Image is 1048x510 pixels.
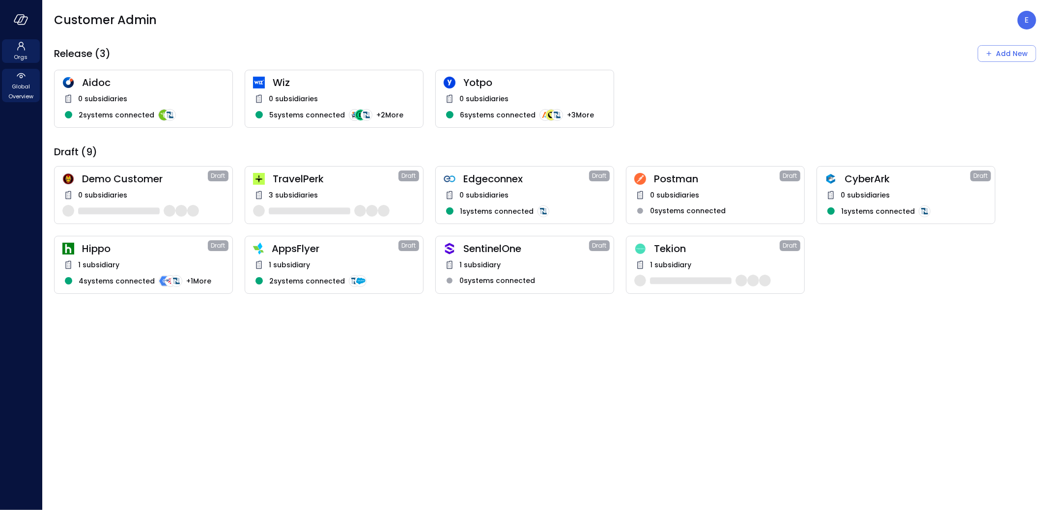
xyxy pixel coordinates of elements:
span: Draft (9) [54,145,97,158]
span: 1 subsidiary [459,259,501,270]
span: Edgeconnex [463,172,589,185]
img: integration-logo [349,275,361,287]
img: t2hojgg0dluj8wcjhofe [634,173,646,185]
span: 1 subsidiary [78,259,119,270]
img: rosehlgmm5jjurozkspi [444,77,455,88]
span: Global Overview [6,82,36,101]
div: Global Overview [2,69,40,102]
img: integration-logo [551,109,563,121]
img: integration-logo [361,109,372,121]
span: Orgs [14,52,28,62]
div: Orgs [2,39,40,63]
span: Draft [783,241,797,251]
span: + 1 More [186,276,211,286]
span: + 3 More [567,110,594,120]
img: integration-logo [164,109,176,121]
span: 4 systems connected [79,276,155,286]
span: 0 subsidiaries [269,93,318,104]
img: gkfkl11jtdpupy4uruhy [444,173,455,185]
img: hddnet8eoxqedtuhlo6i [62,77,74,88]
span: 0 systems connected [650,205,726,216]
span: 3 subsidiaries [269,190,318,200]
span: Draft [593,171,607,181]
span: 0 subsidiaries [459,93,509,104]
span: 0 subsidiaries [78,93,127,104]
span: Postman [654,172,780,185]
img: ynjrjpaiymlkbkxtflmu [62,243,74,255]
span: Hippo [82,242,208,255]
span: 1 systems connected [460,206,534,217]
img: integration-logo [158,109,170,121]
span: 1 subsidiary [650,259,691,270]
img: integration-logo [165,275,176,287]
p: E [1025,14,1029,26]
span: 2 systems connected [269,276,345,286]
span: Release (3) [54,47,111,60]
img: dweq851rzgflucm4u1c8 [634,243,646,255]
span: AppsFlyer [272,242,398,255]
div: Eleanor Yehudai [1018,11,1036,29]
span: 0 subsidiaries [841,190,890,200]
img: integration-logo [159,275,170,287]
img: euz2wel6fvrjeyhjwgr9 [253,173,265,185]
span: CyberArk [845,172,970,185]
img: integration-logo [170,275,182,287]
span: 1 subsidiary [269,259,310,270]
img: integration-logo [538,205,549,217]
span: Tekion [654,242,780,255]
span: TravelPerk [273,172,398,185]
span: Wiz [273,76,415,89]
span: 5 systems connected [269,110,345,120]
button: Add New [978,45,1036,62]
img: a5he5ildahzqx8n3jb8t [825,173,837,185]
span: 1 systems connected [841,206,915,217]
span: Draft [783,171,797,181]
span: Draft [593,241,607,251]
div: Add New [996,48,1028,60]
span: 0 systems connected [459,275,535,286]
img: integration-logo [349,109,361,121]
span: SentinelOne [463,242,589,255]
span: Aidoc [82,76,225,89]
span: 0 subsidiaries [650,190,699,200]
span: Draft [974,171,988,181]
span: Draft [211,241,226,251]
span: 2 systems connected [79,110,154,120]
span: 0 subsidiaries [459,190,509,200]
img: zbmm8o9awxf8yv3ehdzf [253,243,264,255]
img: integration-logo [539,109,551,121]
span: Demo Customer [82,172,208,185]
span: Draft [211,171,226,181]
img: integration-logo [919,205,931,217]
div: Add New Organization [978,45,1036,62]
span: 0 subsidiaries [78,190,127,200]
span: Customer Admin [54,12,157,28]
span: Draft [402,171,416,181]
img: integration-logo [545,109,557,121]
span: + 2 More [376,110,403,120]
span: Yotpo [463,76,606,89]
img: integration-logo [355,109,367,121]
img: integration-logo [355,275,367,287]
img: scnakozdowacoarmaydw [62,173,74,185]
img: oujisyhxiqy1h0xilnqx [444,243,455,255]
span: 6 systems connected [460,110,536,120]
span: Draft [402,241,416,251]
img: cfcvbyzhwvtbhao628kj [253,77,265,88]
